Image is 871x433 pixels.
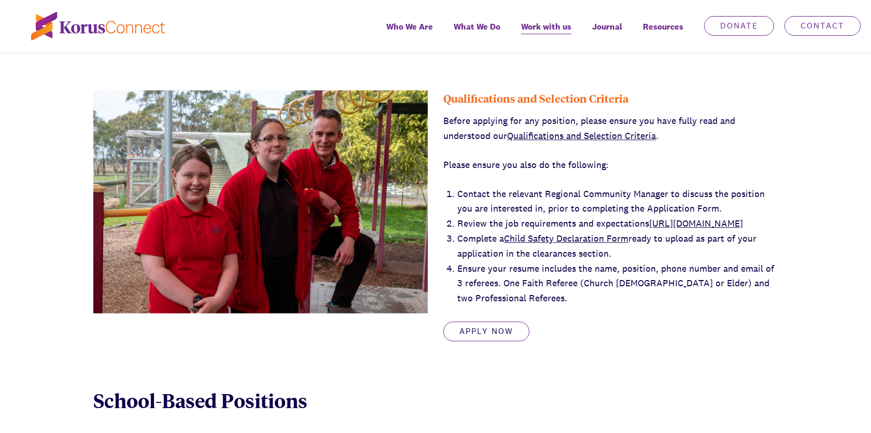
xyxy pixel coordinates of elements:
[93,388,603,413] p: School-Based Positions
[704,16,774,36] a: Donate
[443,114,778,144] p: Before applying for any position, please ensure you have fully read and understood our .
[649,217,743,229] a: [URL][DOMAIN_NAME]
[443,322,529,341] a: Apply Now
[582,15,633,52] a: Journal
[633,15,694,52] div: Resources
[521,19,571,34] span: Work with us
[457,231,778,261] li: Complete a ready to upload as part of your application in the clearances section.
[443,15,511,52] a: What We Do
[457,261,778,306] li: Ensure your resume includes the name, position, phone number and email of 3 referees. One Faith R...
[93,90,428,313] img: 9b3fdab3-26a6-4a53-9313-dc52a8d8d19f_DSCF1455+-web.jpg
[31,12,165,40] img: korus-connect%2Fc5177985-88d5-491d-9cd7-4a1febad1357_logo.svg
[386,19,433,34] span: Who We Are
[457,187,778,217] li: Contact the relevant Regional Community Manager to discuss the position you are interested in, pr...
[504,232,628,244] a: Child Safety Declaration Form
[592,19,622,34] span: Journal
[784,16,861,36] a: Contact
[443,90,778,106] div: Qualifications and Selection Criteria
[376,15,443,52] a: Who We Are
[443,158,778,173] p: Please ensure you also do the following:
[507,130,656,142] a: Qualifications and Selection Criteria
[454,19,500,34] span: What We Do
[457,216,778,231] li: Review the job requirements and expectations
[511,15,582,52] a: Work with us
